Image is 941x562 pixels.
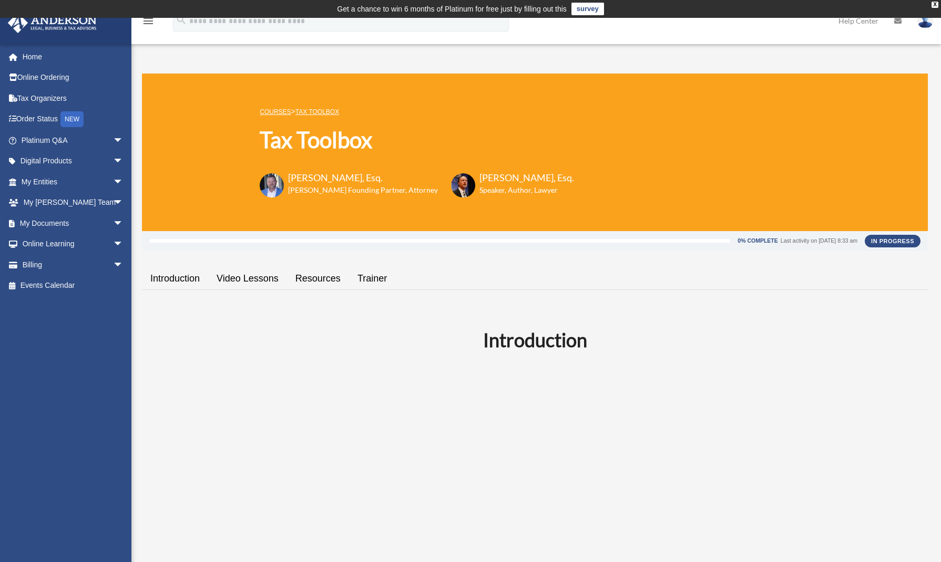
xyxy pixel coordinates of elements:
a: Platinum Q&Aarrow_drop_down [7,130,139,151]
a: Order StatusNEW [7,109,139,130]
i: search [176,14,187,26]
span: arrow_drop_down [113,130,134,151]
div: close [932,2,938,8]
span: arrow_drop_down [113,234,134,255]
img: Anderson Advisors Platinum Portal [5,13,100,33]
a: My [PERSON_NAME] Teamarrow_drop_down [7,192,139,213]
img: User Pic [917,13,933,28]
div: In Progress [865,235,920,247]
h1: Tax Toolbox [260,124,574,155]
a: My Entitiesarrow_drop_down [7,171,139,192]
a: Online Learningarrow_drop_down [7,234,139,255]
img: Scott-Estill-Headshot.png [451,173,475,197]
span: arrow_drop_down [113,192,134,214]
h3: [PERSON_NAME], Esq. [479,171,574,184]
img: Toby-circle-head.png [260,173,284,197]
a: Billingarrow_drop_down [7,254,139,275]
a: Tax Toolbox [295,108,339,116]
a: Video Lessons [208,264,287,294]
h6: [PERSON_NAME] Founding Partner, Attorney [288,185,438,195]
span: arrow_drop_down [113,254,134,276]
a: Digital Productsarrow_drop_down [7,151,139,172]
h3: [PERSON_NAME], Esq. [288,171,438,184]
a: survey [571,3,604,15]
span: arrow_drop_down [113,151,134,172]
a: Trainer [349,264,395,294]
a: menu [142,18,155,27]
h6: Speaker, Author, Lawyer [479,185,561,195]
div: 0% Complete [738,238,778,244]
a: My Documentsarrow_drop_down [7,213,139,234]
a: Home [7,46,139,67]
a: Introduction [142,264,208,294]
span: arrow_drop_down [113,171,134,193]
div: Get a chance to win 6 months of Platinum for free just by filling out this [337,3,567,15]
div: NEW [60,111,84,127]
a: Events Calendar [7,275,139,296]
a: COURSES [260,108,291,116]
a: Resources [287,264,349,294]
a: Tax Organizers [7,88,139,109]
i: menu [142,15,155,27]
a: Online Ordering [7,67,139,88]
h2: Introduction [148,327,922,353]
span: arrow_drop_down [113,213,134,234]
div: Last activity on [DATE] 8:33 am [781,238,857,244]
p: > [260,105,574,118]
